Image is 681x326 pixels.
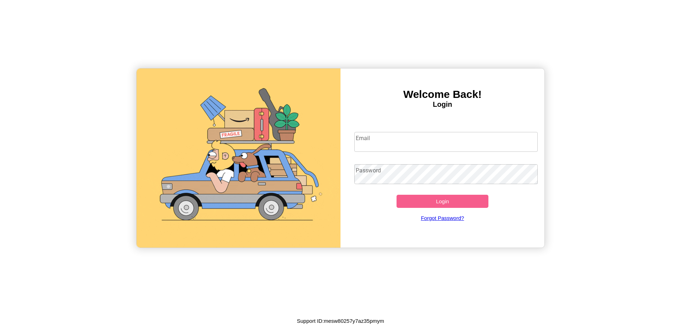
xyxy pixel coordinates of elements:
button: Login [397,195,488,208]
h4: Login [340,100,544,109]
p: Support ID: mesw80257y7az35pmym [297,316,384,326]
img: gif [137,68,340,248]
a: Forgot Password? [351,208,535,228]
h3: Welcome Back! [340,88,544,100]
